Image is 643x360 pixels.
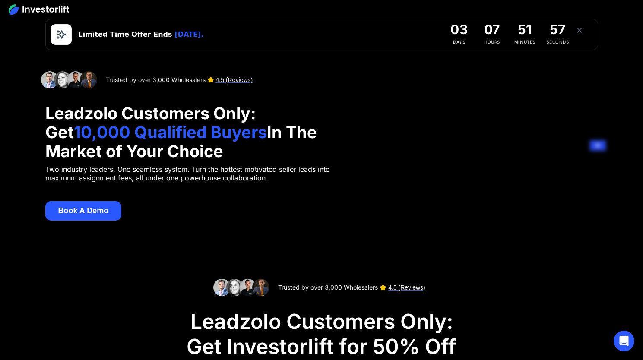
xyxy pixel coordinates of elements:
strong: [DATE]. [175,30,204,38]
div: Hours [478,38,506,46]
span: 10,000 Qualified Buyers [74,122,267,142]
div: Open Intercom Messenger [614,331,634,351]
div: Seconds [544,38,572,46]
div: Leadzolo Customers Only: Get Investorlift for 50% Off [187,309,456,359]
p: Two industry leaders. One seamless system. Turn the hottest motivated seller leads into maximum a... [45,165,349,182]
div: 03 [446,23,473,36]
div: Trusted by over 3,000 Wholesalers [278,283,378,292]
div: 07 [478,23,506,36]
div: Limited Time Offer Ends [79,29,172,40]
div: 57 [544,23,572,36]
img: Star image [380,284,386,291]
h1: Leadzolo Customers Only: Get In The Market of Your Choice [45,104,349,161]
div: Days [446,38,473,46]
a: 4.5 (Reviews) [388,283,425,292]
img: Star image [208,77,214,83]
a: 4.5 (Reviews) [216,76,253,84]
div: 51 [511,23,539,36]
div: Minutes [511,38,539,46]
div: Trusted by over 3,000 Wholesalers [106,76,206,84]
button: Book A Demo [45,201,122,221]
